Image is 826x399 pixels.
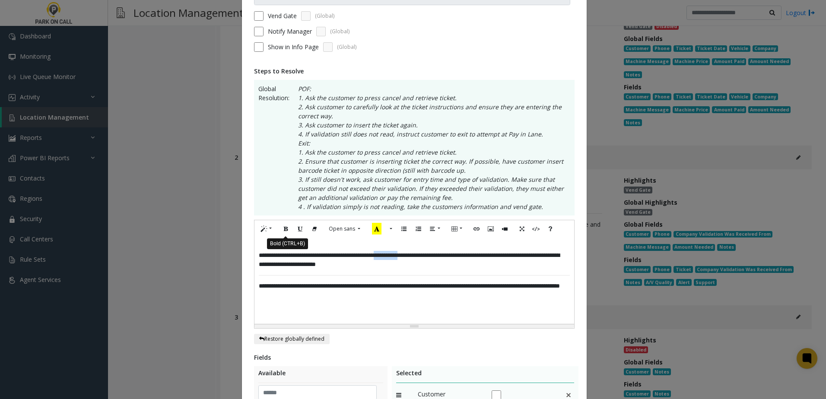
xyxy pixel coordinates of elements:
div: Resize [254,324,574,328]
p: POF: 1. Ask the customer to press cancel and retrieve ticket. 2. Ask customer to carefully look a... [289,84,570,211]
button: Remove Font Style (CTRL+\) [307,222,322,236]
button: Paragraph [425,222,445,236]
div: Steps to Resolve [254,66,575,76]
label: Notify Manager [268,27,312,36]
button: Help [543,222,558,236]
button: Link (CTRL+K) [469,222,484,236]
button: Restore globally defined [254,334,330,344]
div: Selected [396,368,575,383]
button: Full Screen [515,222,529,236]
button: Table [447,222,467,236]
button: Style [257,222,276,236]
div: Fields [254,353,575,362]
button: Video [498,222,512,236]
button: Picture [483,222,498,236]
span: Show in Info Page [268,42,319,51]
button: Code View [529,222,543,236]
div: Bold (CTRL+B) [267,238,308,249]
button: Recent Color [367,222,386,236]
span: (Global) [337,43,356,51]
span: (Global) [330,28,349,35]
button: Ordered list (CTRL+SHIFT+NUM8) [411,222,426,236]
button: Bold (CTRL+B) [279,222,293,236]
div: Available [258,368,383,383]
button: More Color [386,222,394,236]
button: Unordered list (CTRL+SHIFT+NUM7) [397,222,411,236]
button: Underline (CTRL+U) [293,222,308,236]
span: Open sans [329,225,355,232]
button: Font Family [324,222,365,235]
span: Global Resolution: [258,84,289,211]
